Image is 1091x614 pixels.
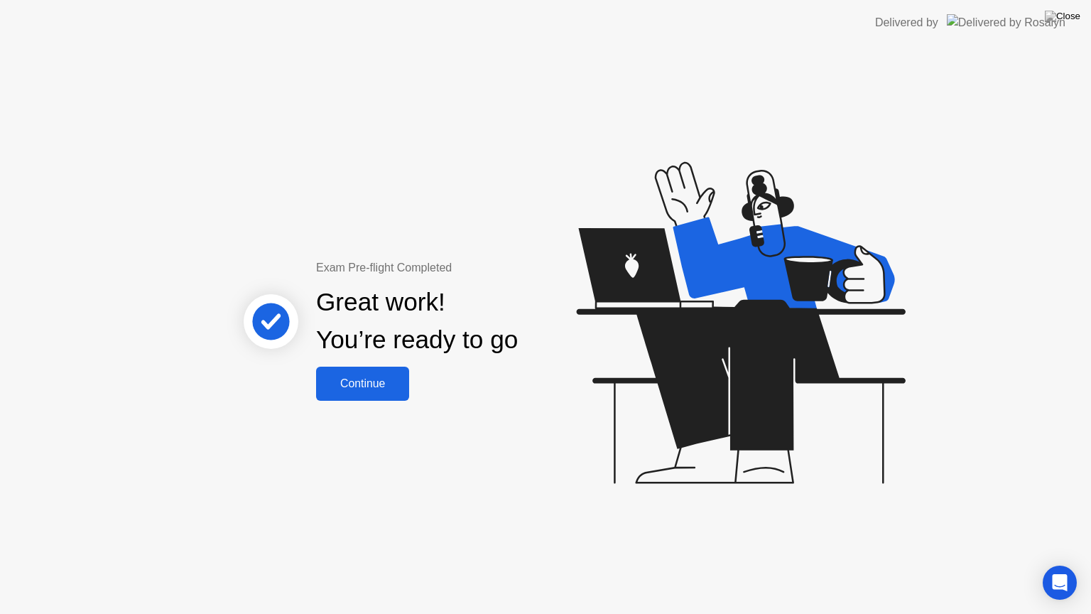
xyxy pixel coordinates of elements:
[875,14,938,31] div: Delivered by
[1043,566,1077,600] div: Open Intercom Messenger
[947,14,1065,31] img: Delivered by Rosalyn
[316,367,409,401] button: Continue
[316,259,609,276] div: Exam Pre-flight Completed
[316,284,518,359] div: Great work! You’re ready to go
[1045,11,1080,22] img: Close
[320,377,405,390] div: Continue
